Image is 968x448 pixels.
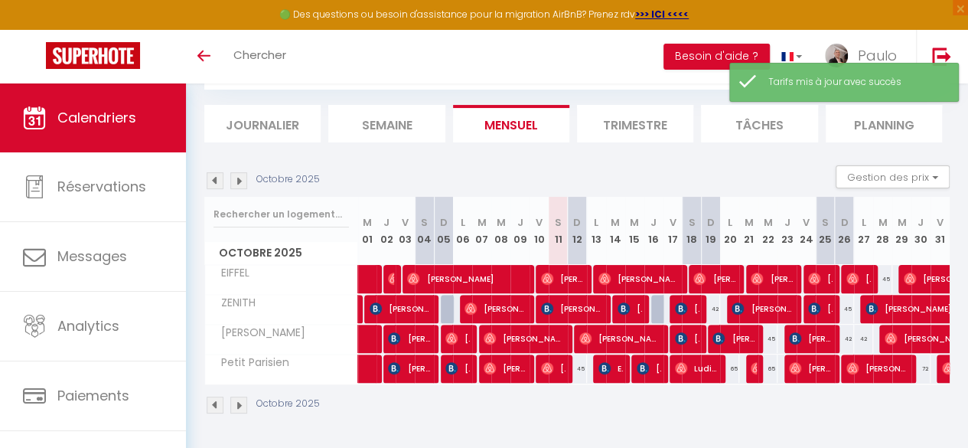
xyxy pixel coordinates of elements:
img: ... [825,44,848,67]
span: [PERSON_NAME] [484,324,563,353]
button: Gestion des prix [836,165,950,188]
abbr: L [594,215,598,230]
th: 09 [510,197,530,265]
th: 17 [663,197,683,265]
input: Rechercher un logement... [213,201,349,228]
th: 04 [415,197,434,265]
div: 45 [873,265,892,293]
div: 45 [568,355,587,383]
span: [PERSON_NAME] [712,324,755,353]
span: Paulo [858,46,897,65]
span: [PERSON_NAME] [789,324,832,353]
abbr: D [573,215,581,230]
th: 23 [777,197,797,265]
abbr: M [363,215,372,230]
div: 42 [835,325,854,353]
th: 08 [491,197,510,265]
span: Ludivine [PERSON_NAME] [675,354,718,383]
a: ... Paulo [813,30,916,83]
span: [PERSON_NAME] [751,264,794,293]
img: Super Booking [46,42,140,69]
abbr: V [536,215,543,230]
th: 07 [472,197,491,265]
abbr: V [803,215,810,230]
div: 45 [758,325,777,353]
span: [DEMOGRAPHIC_DATA][PERSON_NAME] [808,264,833,293]
div: 42 [701,295,720,323]
span: Petit Parisien [207,355,293,371]
span: [PERSON_NAME] [618,294,642,323]
span: Messages [57,247,127,266]
span: [PERSON_NAME] [PERSON_NAME] [732,294,793,323]
span: [PERSON_NAME] [407,264,523,293]
abbr: J [917,215,924,230]
abbr: J [517,215,523,230]
li: Planning [826,105,942,142]
th: 24 [797,197,816,265]
th: 22 [758,197,777,265]
abbr: V [402,215,409,230]
abbr: D [840,215,848,230]
div: Tarifs mis à jour avec succès [768,75,943,90]
p: Octobre 2025 [256,397,320,411]
a: >>> ICI <<<< [635,8,689,21]
span: [PERSON_NAME] [541,354,565,383]
span: [PERSON_NAME] [675,324,699,353]
abbr: S [421,215,428,230]
div: 72 [911,355,931,383]
li: Journalier [204,105,321,142]
th: 28 [873,197,892,265]
th: 02 [376,197,396,265]
span: [PERSON_NAME] [846,354,908,383]
abbr: S [555,215,562,230]
li: Trimestre [577,105,693,142]
abbr: M [897,215,906,230]
span: Réservations [57,177,146,196]
abbr: L [728,215,732,230]
span: [PERSON_NAME] [PERSON_NAME] Tossings [484,354,526,383]
abbr: M [878,215,887,230]
span: Octobre 2025 [205,242,357,264]
abbr: M [745,215,754,230]
span: [PERSON_NAME] [693,264,736,293]
th: 19 [701,197,720,265]
th: 13 [587,197,606,265]
span: [PERSON_NAME] [579,324,659,353]
span: [PERSON_NAME] [846,264,871,293]
span: [PERSON_NAME] [388,324,431,353]
abbr: L [461,215,465,230]
th: 01 [358,197,377,265]
span: [PERSON_NAME] [207,325,309,342]
abbr: D [707,215,715,230]
span: Erdystia DARNAL [598,354,623,383]
abbr: V [937,215,944,230]
span: Calendriers [57,108,136,127]
th: 31 [931,197,950,265]
th: 06 [453,197,472,265]
span: [PERSON_NAME] [598,264,678,293]
div: 65 [758,355,777,383]
span: [PERSON_NAME] [370,294,431,323]
img: logout [932,47,951,66]
a: Chercher [222,30,298,83]
button: Besoin d'aide ? [663,44,770,70]
th: 11 [549,197,568,265]
span: [PERSON_NAME] [808,294,833,323]
abbr: M [764,215,773,230]
abbr: D [440,215,448,230]
span: [PERSON_NAME] afiri [445,354,470,383]
span: [PERSON_NAME] [445,324,470,353]
a: [PERSON_NAME] [352,295,360,324]
abbr: M [630,215,639,230]
abbr: M [477,215,487,230]
span: [PERSON_NAME] [541,294,602,323]
span: Chercher [233,47,286,63]
p: Octobre 2025 [256,172,320,187]
span: Paiements [57,386,129,405]
span: [PERSON_NAME] [637,354,661,383]
div: 45 [835,295,854,323]
span: [PERSON_NAME] [789,354,832,383]
abbr: L [861,215,865,230]
th: 26 [835,197,854,265]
